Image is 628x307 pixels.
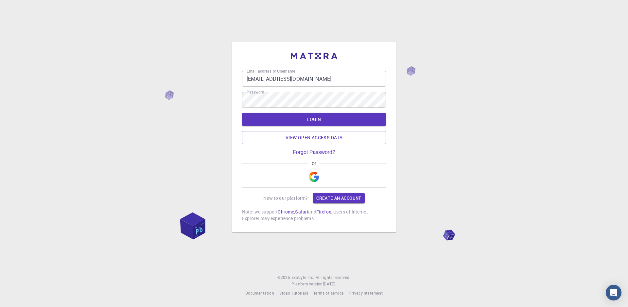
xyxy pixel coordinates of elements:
[247,89,264,95] label: Password
[293,149,335,155] a: Forgot Password?
[245,290,274,296] span: Documentation
[313,193,364,203] a: Create an account
[279,290,308,297] a: Video Tutorials
[277,274,291,281] span: © 2025
[313,290,343,297] a: Terms of service
[295,209,308,215] a: Safari
[606,285,621,300] div: Open Intercom Messenger
[245,290,274,297] a: Documentation
[278,209,294,215] a: Chrome
[316,274,351,281] span: All rights reserved.
[279,290,308,296] span: Video Tutorials
[349,290,383,297] a: Privacy statement
[242,209,386,222] p: Note: we support , and . Users of Internet Explorer may experience problems.
[316,209,331,215] a: Firefox
[242,131,386,144] a: View open access data
[242,113,386,126] button: LOGIN
[308,161,319,166] span: or
[291,281,323,287] span: Platform version
[291,275,314,280] span: Exabyte Inc.
[323,281,337,287] a: [DATE].
[263,195,308,201] p: New to our platform?
[309,172,319,182] img: Google
[349,290,383,296] span: Privacy statement
[313,290,343,296] span: Terms of service
[323,281,337,286] span: [DATE] .
[247,68,295,74] label: Email address or Username
[291,274,314,281] a: Exabyte Inc.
